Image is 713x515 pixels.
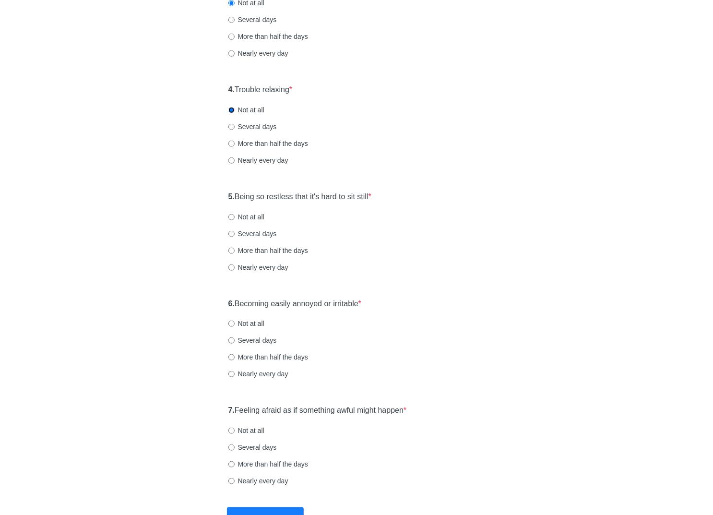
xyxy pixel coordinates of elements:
input: Nearly every day [228,478,235,484]
input: Nearly every day [228,157,235,164]
label: Not at all [228,319,264,328]
label: Nearly every day [228,156,288,165]
label: Trouble relaxing [228,84,293,96]
label: Several days [228,15,277,24]
label: More than half the days [228,459,308,469]
input: More than half the days [228,141,235,147]
input: Not at all [228,214,235,220]
input: More than half the days [228,248,235,254]
label: Nearly every day [228,263,288,272]
label: Not at all [228,105,264,115]
label: Not at all [228,426,264,435]
label: Not at all [228,212,264,222]
input: Several days [228,337,235,344]
input: Several days [228,124,235,130]
strong: 5. [228,192,235,201]
input: Not at all [228,107,235,113]
label: Several days [228,443,277,452]
input: More than half the days [228,461,235,467]
input: Several days [228,444,235,451]
label: More than half the days [228,139,308,148]
label: More than half the days [228,32,308,41]
input: Not at all [228,321,235,327]
input: Not at all [228,428,235,434]
strong: 7. [228,406,235,414]
label: Several days [228,122,277,132]
label: Several days [228,229,277,239]
label: More than half the days [228,246,308,255]
input: Nearly every day [228,264,235,271]
label: Several days [228,335,277,345]
label: Nearly every day [228,476,288,486]
input: More than half the days [228,354,235,360]
input: Several days [228,17,235,23]
input: Nearly every day [228,371,235,377]
label: Nearly every day [228,369,288,379]
strong: 6. [228,299,235,308]
label: Nearly every day [228,48,288,58]
input: Nearly every day [228,50,235,57]
label: Being so restless that it's hard to sit still [228,192,371,203]
input: Several days [228,231,235,237]
label: Feeling afraid as if something awful might happen [228,405,407,416]
input: More than half the days [228,34,235,40]
strong: 4. [228,85,235,94]
label: More than half the days [228,352,308,362]
label: Becoming easily annoyed or irritable [228,299,362,310]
